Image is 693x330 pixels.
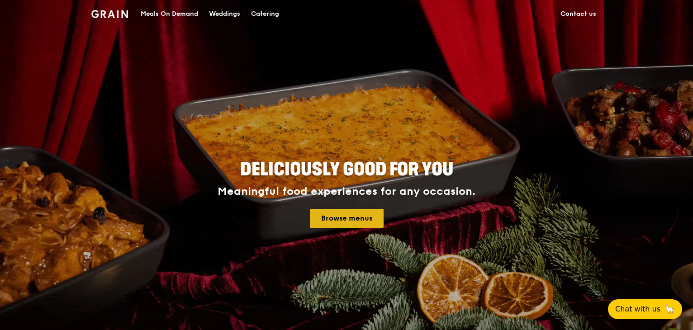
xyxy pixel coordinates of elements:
div: Weddings [209,0,240,28]
div: Meaningful food experiences for any occasion. [184,185,509,198]
a: Catering [246,0,285,28]
span: Chat with us [615,304,660,315]
button: Chat with us🦙 [608,299,682,319]
div: Meals On Demand [141,0,198,28]
a: Browse menus [310,209,384,228]
span: Deliciously good for you [240,159,453,180]
img: Grain [91,10,128,18]
a: Weddings [204,0,246,28]
a: Contact us [555,0,602,28]
span: 🦙 [664,304,675,315]
div: Catering [251,0,279,28]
